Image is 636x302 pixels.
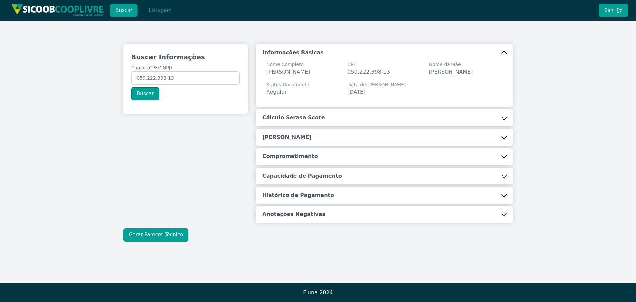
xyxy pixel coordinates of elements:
[131,87,159,100] button: Buscar
[262,192,334,199] h5: Histórico de Pagamento
[347,69,390,75] span: 059.222.398-13
[599,4,628,17] button: Sair
[266,61,310,68] span: Nome Completo
[429,61,473,68] span: Nome da Mãe
[429,69,473,75] span: [PERSON_NAME]
[347,61,390,68] span: CPF
[11,4,104,16] img: img/sicoob_cooplivre.png
[110,4,138,17] button: Buscar
[256,109,513,126] button: Cálculo Serasa Score
[131,71,240,85] input: Chave (CPF/CNPJ)
[123,228,188,242] button: Gerar Parecer Técnico
[131,65,172,70] span: Chave (CPF/CNPJ)
[266,69,310,75] span: [PERSON_NAME]
[262,49,324,56] h5: Informações Básicas
[262,211,325,218] h5: Anotações Negativas
[347,89,365,95] span: [DATE]
[256,129,513,146] button: [PERSON_NAME]
[256,206,513,223] button: Anotações Negativas
[347,81,406,88] span: Data de [PERSON_NAME]
[262,172,342,180] h5: Capacidade de Pagamento
[262,153,318,160] h5: Comprometimento
[266,89,287,95] span: Regular
[256,168,513,184] button: Capacidade de Pagamento
[256,187,513,204] button: Histórico de Pagamento
[262,114,325,121] h5: Cálculo Serasa Score
[143,4,177,17] button: Listagem
[262,134,312,141] h5: [PERSON_NAME]
[303,289,333,296] span: Fluna 2024
[256,148,513,165] button: Comprometimento
[131,52,240,62] h3: Buscar Informações
[256,44,513,61] button: Informações Básicas
[266,81,309,88] span: Status Documento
